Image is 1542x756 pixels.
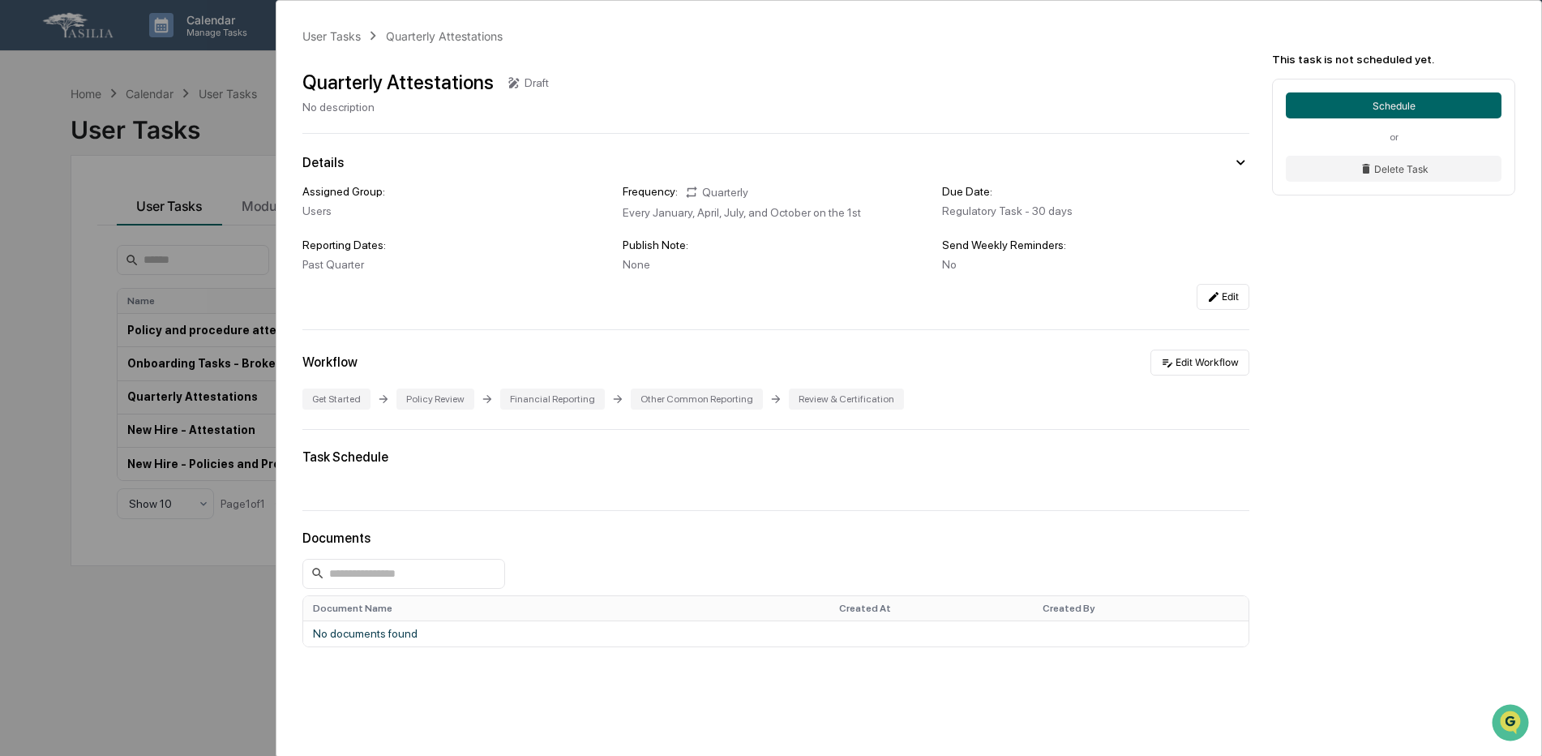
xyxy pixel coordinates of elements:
button: Start new chat [276,129,295,148]
div: No [942,258,1249,271]
div: Send Weekly Reminders: [942,238,1249,251]
div: 🔎 [16,237,29,250]
a: 🔎Data Lookup [10,229,109,258]
div: None [623,258,930,271]
div: User Tasks [302,29,361,43]
p: How can we help? [16,34,295,60]
div: This task is not scheduled yet. [1272,53,1515,66]
div: Workflow [302,354,358,370]
td: No documents found [303,621,1249,646]
span: Data Lookup [32,235,102,251]
a: 🗄️Attestations [111,198,208,227]
div: Draft [525,76,549,89]
div: Quarterly Attestations [302,71,494,94]
div: 🖐️ [16,206,29,219]
div: Reporting Dates: [302,238,610,251]
div: Due Date: [942,185,1249,198]
div: 🗄️ [118,206,131,219]
div: Quarterly Attestations [386,29,503,43]
div: Review & Certification [789,389,904,410]
div: Details [302,155,344,170]
div: Regulatory Task - 30 days [942,204,1249,217]
div: Start new chat [55,124,266,140]
div: Documents [302,530,1249,546]
div: Financial Reporting [500,389,605,410]
div: Frequency: [623,185,678,200]
div: Get Started [302,389,371,410]
div: Other Common Reporting [631,389,763,410]
div: Quarterly [684,185,748,200]
th: Created By [1033,596,1249,621]
th: Document Name [303,596,829,621]
div: Users [302,204,610,217]
button: Schedule [1286,92,1501,118]
span: Pylon [161,275,196,287]
iframe: Open customer support [1490,702,1534,746]
div: or [1286,131,1501,143]
span: Attestations [134,204,201,221]
div: Policy Review [396,389,474,410]
div: Task Schedule [302,449,1249,465]
span: Preclearance [32,204,105,221]
button: Delete Task [1286,156,1501,182]
th: Created At [829,596,1033,621]
img: 1746055101610-c473b297-6a78-478c-a979-82029cc54cd1 [16,124,45,153]
button: Edit Workflow [1150,350,1249,376]
div: We're available if you need us! [55,140,205,153]
a: Powered byPylon [114,274,196,287]
div: Assigned Group: [302,185,610,198]
button: Edit [1197,284,1249,310]
a: 🖐️Preclearance [10,198,111,227]
div: Publish Note: [623,238,930,251]
div: Past Quarter [302,258,610,271]
div: Every January, April, July, and October on the 1st [623,206,930,219]
div: No description [302,101,549,114]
